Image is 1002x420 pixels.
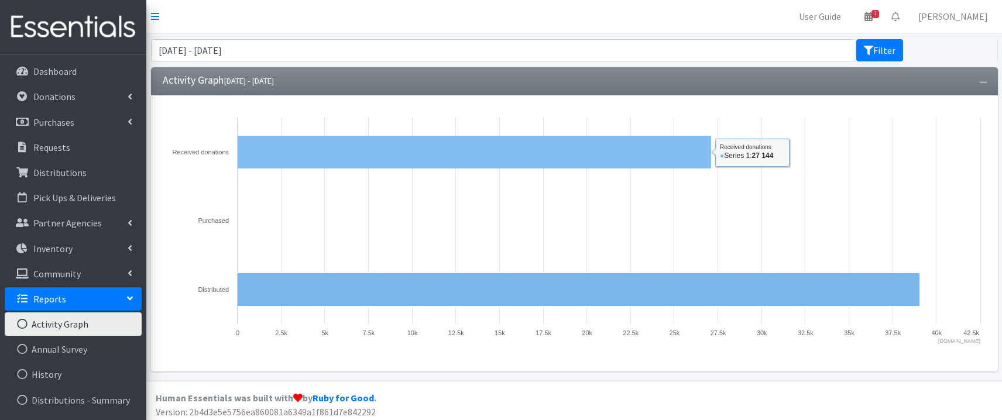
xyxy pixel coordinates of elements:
text: 40k [931,329,942,336]
text: Purchased [198,217,229,224]
text: 35k [844,329,855,336]
p: Community [33,268,81,280]
p: Donations [33,91,76,102]
text: 15k [495,329,505,336]
p: Partner Agencies [33,217,102,229]
text: Distributed [198,286,229,293]
text: 30k [757,329,767,336]
a: Community [5,262,142,285]
text: 10k [407,329,418,336]
a: Partner Agencies [5,211,142,235]
a: User Guide [790,5,850,28]
text: 5k [321,329,328,336]
text: 2.5k [275,329,287,336]
a: Dashboard [5,60,142,83]
span: 1 [871,10,879,18]
a: 1 [855,5,882,28]
text: 37.5k [885,329,901,336]
text: 17.5k [536,329,551,336]
a: Distributions - Summary [5,388,142,412]
p: Reports [33,293,66,305]
input: January 1, 2011 - December 31, 2011 [151,39,856,61]
p: Pick Ups & Deliveries [33,192,116,204]
text: 7.5k [363,329,375,336]
text: 25k [670,329,680,336]
text: 22.5k [623,329,639,336]
text: 12.5k [448,329,464,336]
span: Version: 2b4d3e5e5756ea860081a6349a1f861d7e842292 [156,406,376,418]
p: Dashboard [33,66,77,77]
a: [PERSON_NAME] [909,5,997,28]
h3: Activity Graph [163,74,274,87]
p: Distributions [33,167,87,178]
a: Donations [5,85,142,108]
p: Inventory [33,243,73,254]
a: Requests [5,136,142,159]
text: 27.5k [711,329,726,336]
p: Requests [33,142,70,153]
a: History [5,363,142,386]
a: Pick Ups & Deliveries [5,186,142,209]
text: [DOMAIN_NAME] [938,338,980,344]
img: HumanEssentials [5,8,142,47]
a: Purchases [5,111,142,134]
a: Activity Graph [5,312,142,336]
a: Inventory [5,237,142,260]
text: 32.5k [798,329,814,336]
a: Ruby for Good [313,392,374,404]
p: Purchases [33,116,74,128]
text: 20k [582,329,592,336]
strong: Human Essentials was built with by . [156,392,376,404]
button: Filter [856,39,903,61]
a: Annual Survey [5,338,142,361]
text: 42.5k [963,329,979,336]
a: Distributions [5,161,142,184]
a: Reports [5,287,142,311]
text: 0 [236,329,239,336]
small: [DATE] - [DATE] [224,75,274,86]
text: Received donations [172,149,229,156]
